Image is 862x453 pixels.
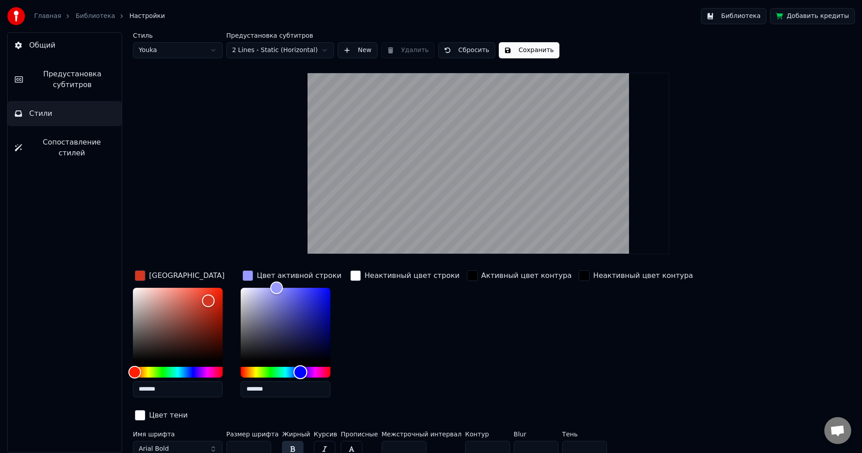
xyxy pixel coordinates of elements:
[129,12,165,21] span: Настройки
[149,410,188,421] div: Цвет тени
[29,108,53,119] span: Стили
[34,12,61,21] a: Главная
[282,431,310,437] label: Жирный
[314,431,337,437] label: Курсив
[241,268,343,283] button: Цвет активной строки
[824,417,851,444] div: Открытый чат
[34,12,165,21] nav: breadcrumb
[593,270,693,281] div: Неактивный цвет контура
[133,408,189,422] button: Цвет тени
[341,431,378,437] label: Прописные
[226,32,334,39] label: Предустановка субтитров
[514,431,559,437] label: Blur
[133,32,223,39] label: Стиль
[133,268,226,283] button: [GEOGRAPHIC_DATA]
[241,367,330,378] div: Hue
[133,288,223,361] div: Color
[465,268,574,283] button: Активный цвет контура
[29,40,55,51] span: Общий
[499,42,559,58] button: Сохранить
[133,431,223,437] label: Имя шрифта
[562,431,607,437] label: Тень
[701,8,766,24] button: Библиотека
[257,270,342,281] div: Цвет активной строки
[8,33,122,58] button: Общий
[7,7,25,25] img: youka
[365,270,460,281] div: Неактивный цвет строки
[481,270,572,281] div: Активный цвет контура
[8,130,122,166] button: Сопоставление стилей
[133,367,223,378] div: Hue
[75,12,115,21] a: Библиотека
[770,8,855,24] button: Добавить кредиты
[338,42,378,58] button: New
[8,62,122,97] button: Предустановка субтитров
[30,69,114,90] span: Предустановка субтитров
[577,268,695,283] button: Неактивный цвет контура
[8,101,122,126] button: Стили
[149,270,224,281] div: [GEOGRAPHIC_DATA]
[241,288,330,361] div: Color
[29,137,114,158] span: Сопоставление стилей
[438,42,495,58] button: Сбросить
[465,431,510,437] label: Контур
[382,431,462,437] label: Межстрочный интервал
[226,431,278,437] label: Размер шрифта
[348,268,462,283] button: Неактивный цвет строки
